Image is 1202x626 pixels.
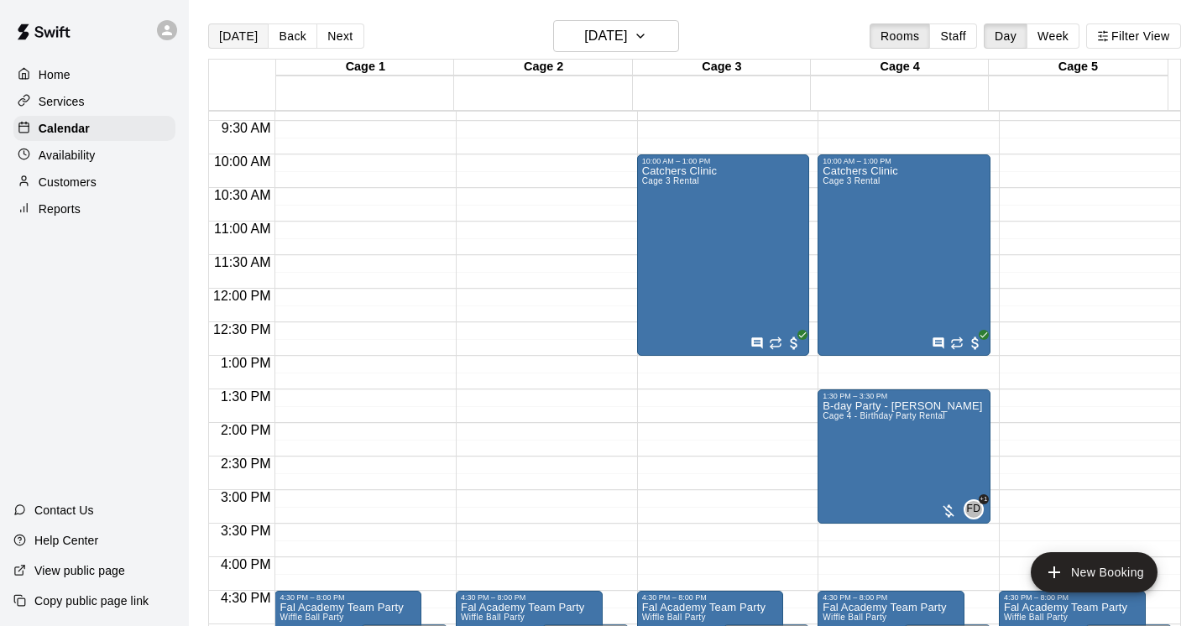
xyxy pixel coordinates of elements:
span: 2:00 PM [217,423,275,437]
button: Rooms [870,23,930,49]
button: add [1031,552,1158,592]
a: Availability [13,143,175,168]
span: 4:00 PM [217,557,275,571]
svg: Has notes [750,336,764,350]
span: 10:00 AM [210,154,275,169]
button: [DATE] [553,20,679,52]
button: [DATE] [208,23,269,49]
button: Day [984,23,1027,49]
span: Cage 4 - Birthday Party Rental [823,411,945,420]
span: 4:30 PM [217,591,275,605]
p: Calendar [39,120,90,137]
span: 9:30 AM [217,121,275,135]
span: Recurring event [769,336,782,350]
span: Cage 3 Rental [823,176,880,185]
span: All customers have paid [967,335,984,352]
span: Cage 3 Rental [642,176,699,185]
div: 10:00 AM – 1:00 PM [823,157,985,165]
div: 10:00 AM – 1:00 PM: Catchers Clinic [818,154,990,356]
div: 1:30 PM – 3:30 PM [823,392,985,400]
span: 11:00 AM [210,222,275,236]
span: All customers have paid [786,335,802,352]
span: Wiffle Ball Party [280,613,343,622]
svg: Has notes [932,336,945,350]
p: Services [39,93,85,110]
p: Customers [39,174,97,190]
span: 11:30 AM [210,255,275,269]
div: Cage 4 [811,60,989,76]
button: Filter View [1086,23,1180,49]
h6: [DATE] [584,24,627,48]
span: Wiffle Ball Party [823,613,886,622]
a: Reports [13,196,175,222]
button: Staff [929,23,977,49]
p: Help Center [34,532,98,549]
div: 1:30 PM – 3:30 PM: B-day Party - Ethan (7yo) [818,389,990,524]
button: Back [268,23,317,49]
button: Week [1027,23,1079,49]
span: Recurring event [950,336,964,350]
span: 1:00 PM [217,356,275,370]
div: Cage 1 [276,60,454,76]
span: 12:30 PM [209,322,274,336]
span: Wiffle Ball Party [1004,613,1068,622]
p: Reports [39,201,81,217]
div: Cage 2 [454,60,632,76]
div: 10:00 AM – 1:00 PM [642,157,805,165]
p: Home [39,66,71,83]
button: Next [316,23,363,49]
div: 10:00 AM – 1:00 PM: Catchers Clinic [637,154,810,356]
span: 2:30 PM [217,456,275,471]
div: 4:30 PM – 8:00 PM [1004,593,1141,602]
div: 4:30 PM – 8:00 PM [642,593,779,602]
div: 4:30 PM – 8:00 PM [280,593,416,602]
span: 3:30 PM [217,524,275,538]
span: 10:30 AM [210,188,275,202]
div: 4:30 PM – 8:00 PM [461,593,598,602]
span: +1 [979,494,989,504]
div: Front Desk [964,499,984,519]
span: 3:00 PM [217,490,275,504]
a: Home [13,62,175,87]
div: Cage 3 [633,60,811,76]
span: 1:30 PM [217,389,275,404]
span: Wiffle Ball Party [642,613,706,622]
a: Services [13,89,175,114]
p: Contact Us [34,502,94,519]
span: FD [967,501,981,518]
p: View public page [34,562,125,579]
span: Front Desk & 1 other [970,499,984,519]
p: Availability [39,147,96,164]
p: Copy public page link [34,592,149,609]
a: Calendar [13,116,175,141]
span: Wiffle Ball Party [461,613,525,622]
a: Customers [13,170,175,195]
div: Cage 5 [989,60,1167,76]
span: 12:00 PM [209,289,274,303]
div: 4:30 PM – 8:00 PM [823,593,959,602]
